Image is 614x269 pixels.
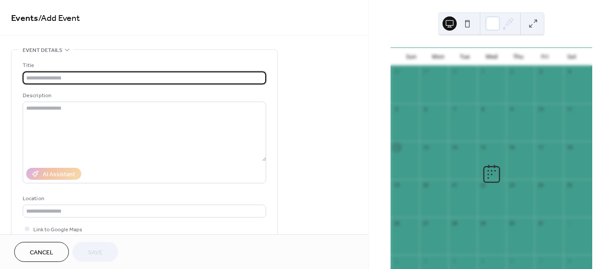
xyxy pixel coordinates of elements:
[509,182,515,189] div: 23
[566,182,573,189] div: 25
[451,68,458,75] div: 30
[558,48,585,66] div: Sat
[23,46,62,55] span: Event details
[509,144,515,150] div: 16
[537,220,544,226] div: 31
[566,106,573,113] div: 11
[398,48,424,66] div: Sun
[537,182,544,189] div: 24
[480,106,486,113] div: 8
[509,257,515,264] div: 6
[451,106,458,113] div: 7
[424,48,451,66] div: Mon
[537,68,544,75] div: 3
[30,248,53,257] span: Cancel
[480,144,486,150] div: 15
[422,182,429,189] div: 20
[480,68,486,75] div: 1
[393,68,400,75] div: 28
[531,48,558,66] div: Fri
[537,106,544,113] div: 10
[537,144,544,150] div: 17
[537,257,544,264] div: 7
[451,257,458,264] div: 4
[451,144,458,150] div: 14
[38,10,80,27] span: / Add Event
[23,194,264,203] div: Location
[393,220,400,226] div: 26
[393,106,400,113] div: 5
[393,144,400,150] div: 12
[451,220,458,226] div: 28
[14,242,69,262] button: Cancel
[509,106,515,113] div: 9
[393,257,400,264] div: 2
[505,48,531,66] div: Thu
[566,68,573,75] div: 4
[480,257,486,264] div: 5
[566,220,573,226] div: 1
[23,91,264,100] div: Description
[566,144,573,150] div: 18
[451,48,478,66] div: Tue
[23,61,264,70] div: Title
[509,220,515,226] div: 30
[566,257,573,264] div: 8
[478,48,505,66] div: Wed
[393,182,400,189] div: 19
[422,257,429,264] div: 3
[451,182,458,189] div: 21
[509,68,515,75] div: 2
[422,220,429,226] div: 27
[33,225,82,234] span: Link to Google Maps
[422,68,429,75] div: 29
[422,144,429,150] div: 13
[422,106,429,113] div: 6
[480,182,486,189] div: 22
[11,10,38,27] a: Events
[480,220,486,226] div: 29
